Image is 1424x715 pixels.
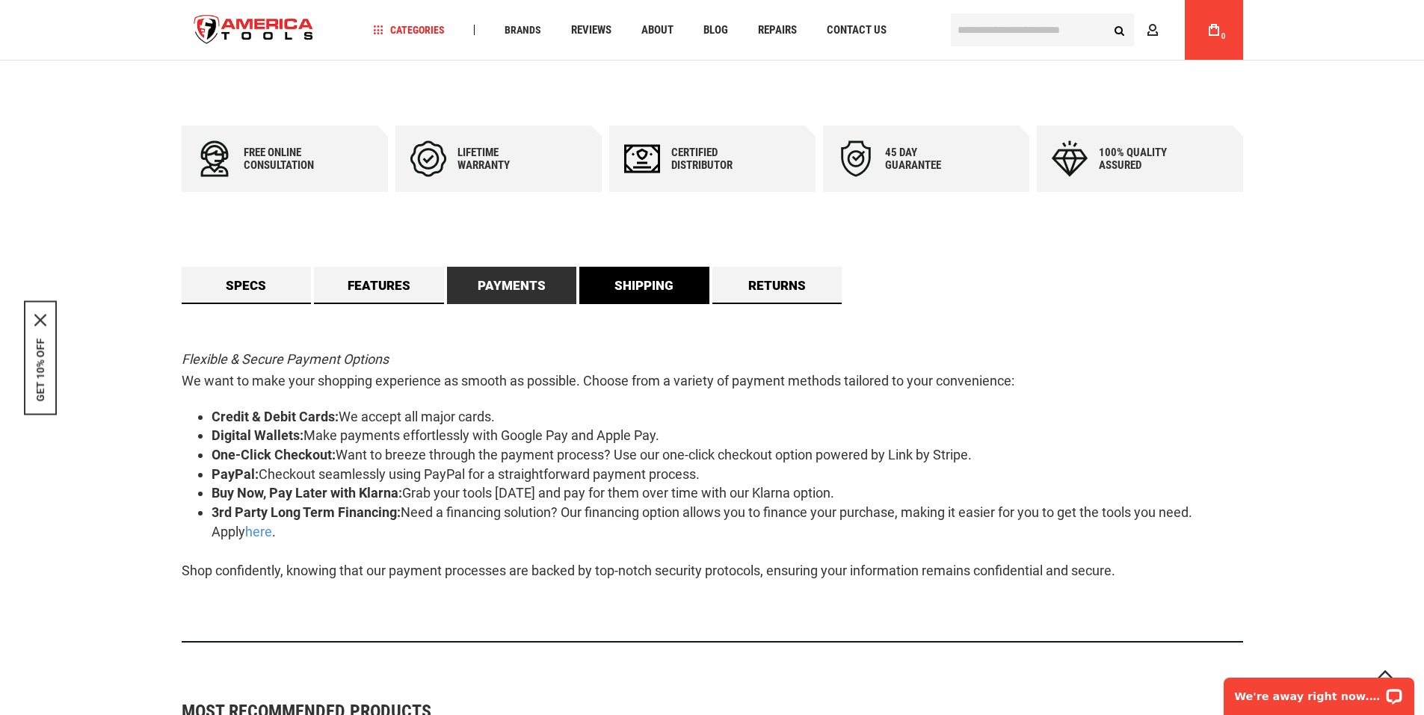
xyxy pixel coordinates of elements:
div: 45 day Guarantee [885,146,975,172]
span: Brands [505,25,541,35]
span: Reviews [571,25,611,36]
strong: 3rd Party Long Term Financing: [212,504,401,520]
a: Shipping [579,267,709,304]
li: Want to breeze through the payment process? Use our one-click checkout option powered by Link by ... [212,445,1243,465]
a: here [245,524,272,539]
span: Repairs [758,25,797,36]
a: Blog [697,20,735,40]
strong: Credit & Debit Cards: [212,409,339,424]
li: Make payments effortlessly with Google Pay and Apple Pay. [212,426,1243,445]
span: 0 [1221,32,1226,40]
a: Brands [498,20,548,40]
svg: close icon [34,314,46,326]
img: America Tools [182,2,327,58]
a: Categories [366,20,451,40]
strong: PayPal: [212,466,259,482]
li: Need a financing solution? Our financing option allows you to finance your purchase, making it ea... [212,503,1243,541]
strong: Digital Wallets: [212,427,303,443]
strong: Buy Now, Pay Later with Klarna: [212,485,402,501]
button: GET 10% OFF [34,338,46,401]
span: Contact Us [827,25,887,36]
button: Close [34,314,46,326]
a: Returns [712,267,842,304]
p: Shop confidently, knowing that our payment processes are backed by top-notch security protocols, ... [182,560,1243,582]
li: Grab your tools [DATE] and pay for them over time with our Klarna option. [212,483,1243,503]
p: We want to make your shopping experience as smooth as possible. Choose from a variety of payment ... [182,349,1243,392]
a: Specs [182,267,312,304]
div: 100% quality assured [1099,146,1189,172]
a: About [635,20,680,40]
a: Reviews [564,20,618,40]
button: Search [1106,16,1134,44]
span: Categories [373,25,445,35]
div: Lifetime warranty [457,146,547,172]
div: Certified Distributor [671,146,761,172]
span: About [641,25,674,36]
strong: One-Click Checkout: [212,447,336,462]
iframe: LiveChat chat widget [1214,668,1424,715]
li: We accept all major cards. [212,407,1243,427]
a: Contact Us [820,20,893,40]
a: Payments [447,267,577,304]
a: store logo [182,2,327,58]
span: Blog [703,25,728,36]
a: Repairs [751,20,804,40]
em: Flexible & Secure Payment Options [182,351,389,367]
a: Features [314,267,444,304]
div: Free online consultation [244,146,333,172]
li: Checkout seamlessly using PayPal for a straightforward payment process. [212,465,1243,484]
